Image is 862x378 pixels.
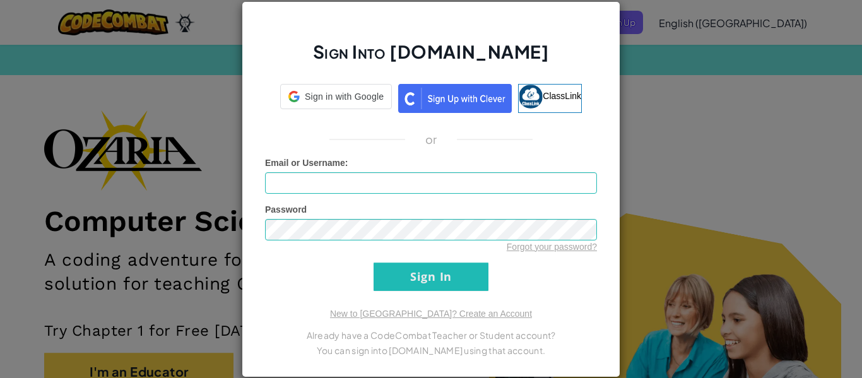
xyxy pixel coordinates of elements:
[265,343,597,358] p: You can sign into [DOMAIN_NAME] using that account.
[305,90,384,103] span: Sign in with Google
[425,132,437,147] p: or
[265,204,307,215] span: Password
[280,84,392,109] div: Sign in with Google
[519,85,543,109] img: classlink-logo-small.png
[330,309,532,319] a: New to [GEOGRAPHIC_DATA]? Create an Account
[280,84,392,113] a: Sign in with Google
[265,158,345,168] span: Email or Username
[543,90,581,100] span: ClassLink
[398,84,512,113] img: clever_sso_button@2x.png
[265,157,348,169] label: :
[265,328,597,343] p: Already have a CodeCombat Teacher or Student account?
[265,40,597,76] h2: Sign Into [DOMAIN_NAME]
[374,263,488,291] input: Sign In
[507,242,597,252] a: Forgot your password?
